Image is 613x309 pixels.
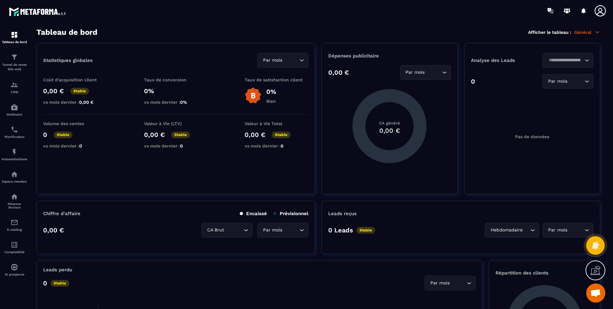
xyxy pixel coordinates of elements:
[206,227,225,234] span: CA Brut
[36,28,97,37] h3: Tableau de bord
[257,223,308,237] div: Search for option
[11,170,18,178] img: automations
[266,99,276,104] p: Bien
[2,49,27,76] a: formationformationTunnel de vente Site web
[471,78,475,85] p: 0
[429,280,451,287] span: Par mois
[11,126,18,133] img: scheduler
[11,219,18,226] img: email
[43,267,72,273] p: Leads perdu
[328,53,451,59] p: Dépenses publicitaire
[245,131,265,139] p: 0,00 €
[11,103,18,111] img: automations
[225,227,242,234] input: Search for option
[2,40,27,44] p: Tableau de bord
[11,263,18,271] img: automations
[2,250,27,254] p: Comptabilité
[284,57,298,64] input: Search for option
[245,87,261,104] img: b-badge-o.b3b20ee6.svg
[11,81,18,89] img: formation
[2,157,27,161] p: Automatisations
[54,132,72,138] p: Stable
[489,227,524,234] span: Hebdomadaire
[328,211,357,216] p: Leads reçus
[542,74,594,89] div: Search for option
[2,143,27,166] a: automationsautomationsAutomatisations
[2,214,27,236] a: emailemailE-mailing
[261,227,284,234] span: Par mois
[144,121,208,126] p: Valeur à Vie (LTV)
[43,226,64,234] p: 0,00 €
[496,270,594,276] p: Répartition des clients
[2,113,27,116] p: Webinaire
[471,57,532,63] p: Analyse des Leads
[11,193,18,200] img: social-network
[356,227,375,234] p: Stable
[2,236,27,259] a: accountantaccountantComptabilité
[144,77,208,82] p: Taux de conversion
[11,53,18,61] img: formation
[2,202,27,209] p: Réseaux Sociaux
[528,30,571,35] p: Afficher le tableau :
[273,211,308,216] p: Prévisionnel
[2,135,27,139] p: Planificateur
[144,100,208,105] p: vs mois dernier :
[144,143,208,148] p: vs mois dernier :
[11,148,18,156] img: automations
[180,100,187,105] span: 0%
[328,69,349,76] p: 0,00 €
[11,31,18,39] img: formation
[328,226,353,234] p: 0 Leads
[2,180,27,183] p: Espace membre
[2,26,27,49] a: formationformationTableau de bord
[43,279,47,287] p: 0
[79,143,82,148] span: 0
[574,29,600,35] p: Général
[257,53,308,68] div: Search for option
[2,228,27,231] p: E-mailing
[485,223,539,237] div: Search for option
[524,227,529,234] input: Search for option
[586,283,605,303] div: Ouvrir le chat
[515,134,549,139] p: Pas de données
[547,78,569,85] span: Par mois
[284,227,298,234] input: Search for option
[451,280,465,287] input: Search for option
[2,188,27,214] a: social-networksocial-networkRéseaux Sociaux
[245,121,308,126] p: Valeur à Vie Total
[43,100,107,105] p: vs mois dernier :
[180,143,183,148] span: 0
[2,273,27,276] p: IA prospects
[43,131,47,139] p: 0
[2,99,27,121] a: automationsautomationsWebinaire
[426,69,441,76] input: Search for option
[43,211,80,216] p: Chiffre d’affaire
[79,100,94,105] span: 0,00 €
[281,143,284,148] span: 0
[569,78,583,85] input: Search for option
[245,77,308,82] p: Taux de satisfaction client
[547,227,569,234] span: Par mois
[2,166,27,188] a: automationsautomationsEspace membre
[245,143,308,148] p: vs mois dernier :
[43,57,93,63] p: Statistiques globales
[542,53,594,68] div: Search for option
[43,87,64,95] p: 0,00 €
[43,121,107,126] p: Volume des ventes
[240,211,267,216] p: Encaissé
[9,6,66,17] img: logo
[261,57,284,64] span: Par mois
[144,87,208,95] p: 0%
[425,276,476,290] div: Search for option
[171,132,190,138] p: Stable
[404,69,426,76] span: Par mois
[272,132,291,138] p: Stable
[2,121,27,143] a: schedulerschedulerPlanificateur
[2,76,27,99] a: formationformationCRM
[569,227,583,234] input: Search for option
[144,131,165,139] p: 0,00 €
[70,88,89,94] p: Stable
[11,241,18,249] img: accountant
[43,143,107,148] p: vs mois dernier :
[2,90,27,94] p: CRM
